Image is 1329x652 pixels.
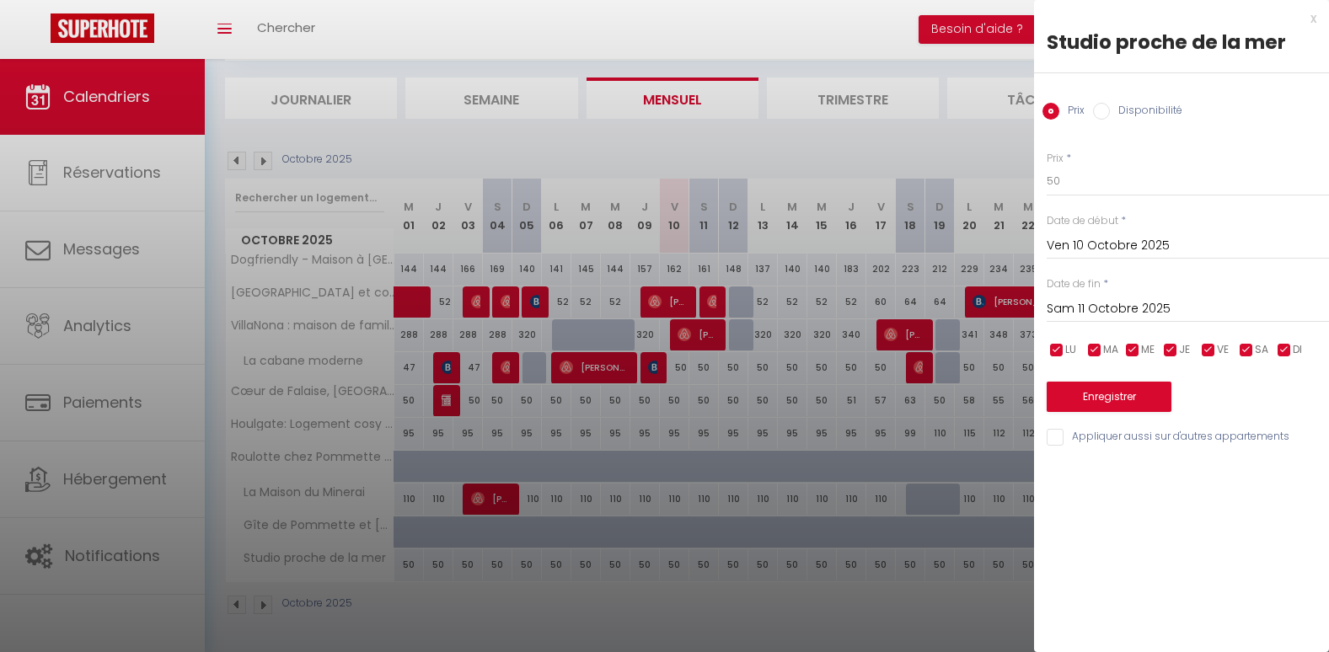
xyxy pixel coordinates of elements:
span: ME [1141,342,1155,358]
span: LU [1065,342,1076,358]
div: Studio proche de la mer [1047,29,1316,56]
span: MA [1103,342,1118,358]
button: Enregistrer [1047,382,1171,412]
label: Date de début [1047,213,1118,229]
label: Prix [1047,151,1064,167]
span: SA [1255,342,1268,358]
label: Prix [1059,103,1085,121]
span: VE [1217,342,1229,358]
label: Disponibilité [1110,103,1182,121]
span: DI [1293,342,1302,358]
label: Date de fin [1047,276,1101,292]
div: x [1034,8,1316,29]
span: JE [1179,342,1190,358]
